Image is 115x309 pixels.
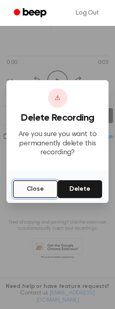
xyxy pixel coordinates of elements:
a: Beep [8,5,54,21]
h3: Delete Recording [13,113,102,124]
button: Delete [58,180,102,198]
div: ⚠ [48,88,67,108]
a: Log Out [68,3,107,23]
p: Are you sure you want to permanently delete this recording? [13,130,102,158]
button: Close [13,180,58,198]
